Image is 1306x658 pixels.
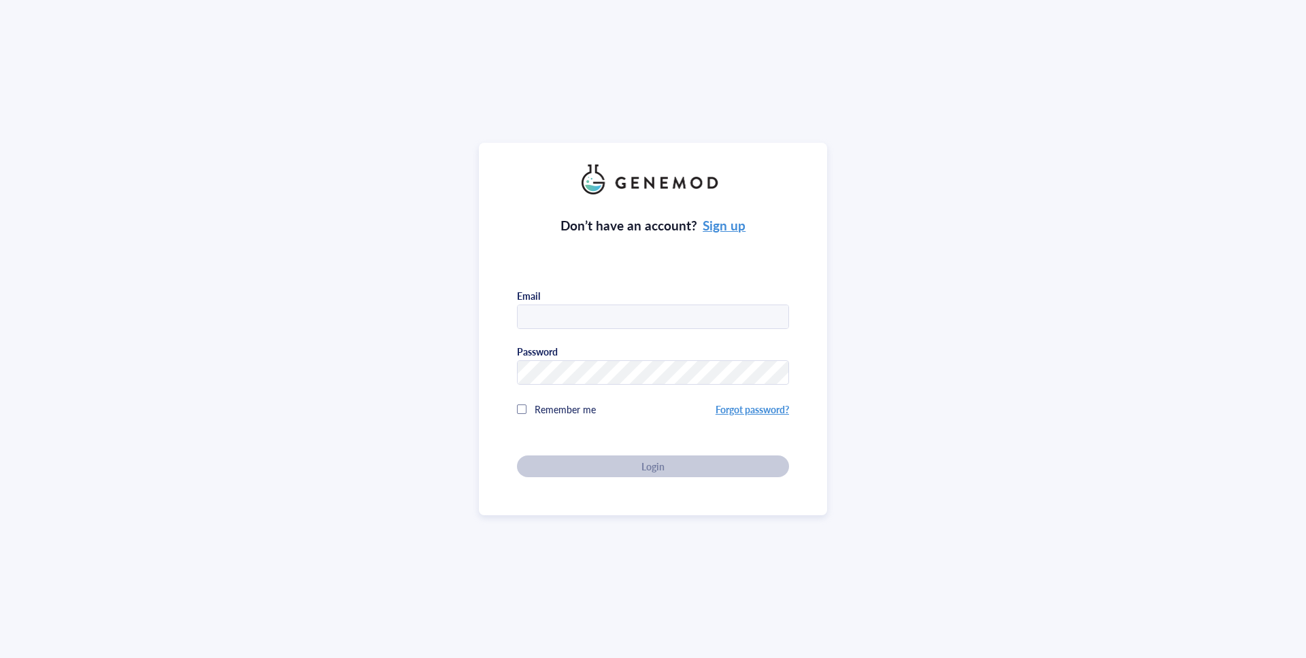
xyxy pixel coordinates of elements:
a: Forgot password? [716,402,789,416]
img: genemod_logo_light-BcqUzbGq.png [582,164,724,194]
div: Email [517,290,540,302]
a: Sign up [703,216,746,235]
span: Remember me [535,402,596,416]
div: Don’t have an account? [560,216,746,235]
div: Password [517,345,558,358]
